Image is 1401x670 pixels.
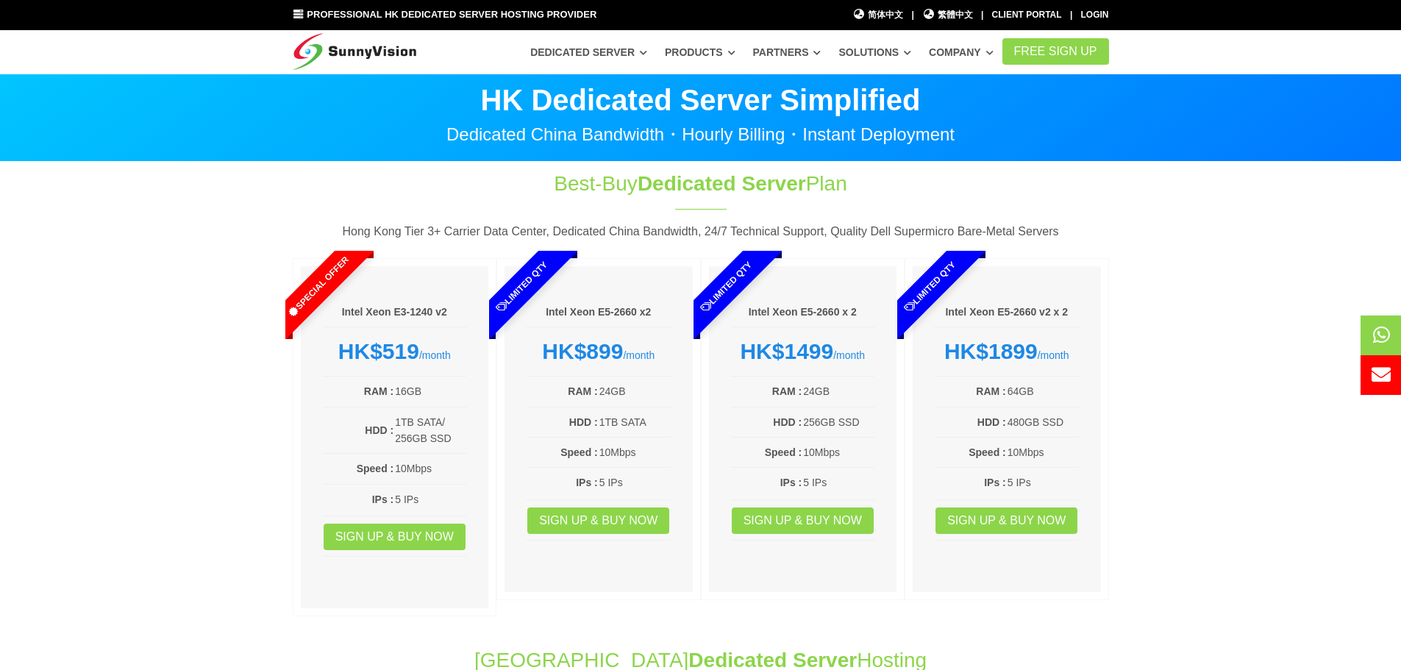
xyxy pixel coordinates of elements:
b: HDD : [773,416,802,428]
span: Limited Qty [460,225,584,349]
b: IPs : [372,493,394,505]
td: 5 IPs [1007,474,1079,491]
b: HDD : [977,416,1006,428]
li: | [1070,8,1072,22]
b: RAM : [976,385,1005,397]
p: Dedicated China Bandwidth・Hourly Billing・Instant Deployment [293,126,1109,143]
h6: Intel Xeon E3-1240 v2 [323,305,467,320]
td: 10Mbps [802,443,874,461]
h6: Intel Xeon E5-2660 x2 [527,305,671,320]
td: 16GB [394,382,466,400]
b: RAM : [772,385,802,397]
a: Solutions [838,39,911,65]
a: 简体中文 [853,8,904,22]
a: Sign up & Buy Now [324,524,466,550]
b: IPs : [984,477,1006,488]
a: FREE Sign Up [1002,38,1109,65]
div: /month [527,338,671,365]
li: | [911,8,913,22]
a: Sign up & Buy Now [527,507,669,534]
span: Limited Qty [869,225,992,349]
td: 64GB [1007,382,1079,400]
span: Special Offer [256,225,379,349]
td: 5 IPs [599,474,671,491]
b: RAM : [364,385,393,397]
p: Hong Kong Tier 3+ Carrier Data Center, Dedicated China Bandwidth, 24/7 Technical Support, Quality... [293,222,1109,241]
td: 5 IPs [802,474,874,491]
strong: HK$519 [338,339,419,363]
li: | [981,8,983,22]
b: HDD : [569,416,598,428]
a: Dedicated Server [530,39,647,65]
div: /month [935,338,1079,365]
td: 10Mbps [394,460,466,477]
a: 繁體中文 [922,8,973,22]
h1: Best-Buy Plan [456,169,946,198]
span: Dedicated Server [638,172,806,195]
b: IPs : [576,477,598,488]
a: Partners [753,39,821,65]
td: 10Mbps [1007,443,1079,461]
td: 256GB SSD [802,413,874,431]
b: Speed : [560,446,598,458]
b: Speed : [357,463,394,474]
b: Speed : [969,446,1006,458]
span: Limited Qty [664,225,788,349]
a: Products [665,39,735,65]
a: Company [929,39,994,65]
div: /month [731,338,875,365]
td: 480GB SSD [1007,413,1079,431]
td: 5 IPs [394,491,466,508]
td: 24GB [599,382,671,400]
a: Login [1081,10,1109,20]
h6: Intel Xeon E5-2660 v2 x 2 [935,305,1079,320]
strong: HK$1899 [944,339,1038,363]
a: Sign up & Buy Now [935,507,1077,534]
a: Sign up & Buy Now [732,507,874,534]
td: 10Mbps [599,443,671,461]
b: HDD : [365,424,393,436]
div: /month [323,338,467,365]
strong: HK$1499 [740,339,833,363]
b: IPs : [780,477,802,488]
b: Speed : [765,446,802,458]
h6: Intel Xeon E5-2660 x 2 [731,305,875,320]
a: Client Portal [992,10,1062,20]
p: HK Dedicated Server Simplified [293,85,1109,115]
td: 1TB SATA/ 256GB SSD [394,413,466,448]
td: 1TB SATA [599,413,671,431]
b: RAM : [568,385,597,397]
td: 24GB [802,382,874,400]
span: Professional HK Dedicated Server Hosting Provider [307,9,596,20]
strong: HK$899 [542,339,623,363]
